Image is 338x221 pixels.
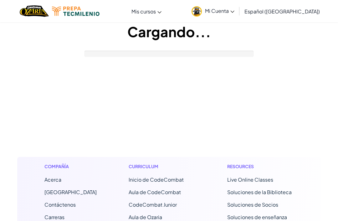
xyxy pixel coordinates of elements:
h1: Compañía [44,163,97,170]
span: Contáctenos [44,201,76,208]
a: Mis cursos [128,3,165,20]
a: Mi Cuenta [188,1,238,21]
a: Soluciones de enseñanza [227,214,287,220]
a: Carreras [44,214,64,220]
a: Español ([GEOGRAPHIC_DATA]) [241,3,323,20]
a: Live Online Classes [227,176,273,183]
span: Español ([GEOGRAPHIC_DATA]) [244,8,320,15]
a: Soluciones de Socios [227,201,278,208]
span: Mi Cuenta [205,8,234,14]
a: Acerca [44,176,61,183]
span: Inicio de CodeCombat [129,176,184,183]
img: Tecmilenio logo [52,7,100,16]
a: [GEOGRAPHIC_DATA] [44,189,97,195]
h1: Resources [227,163,294,170]
span: Mis cursos [131,8,156,15]
a: Aula de CodeCombat [129,189,181,195]
img: Home [20,5,49,18]
a: Ozaria by CodeCombat logo [20,5,49,18]
a: Aula de Ozaria [129,214,162,220]
h1: Curriculum [129,163,195,170]
a: Soluciones de la Biblioteca [227,189,292,195]
img: avatar [192,6,202,17]
a: CodeCombat Junior [129,201,177,208]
